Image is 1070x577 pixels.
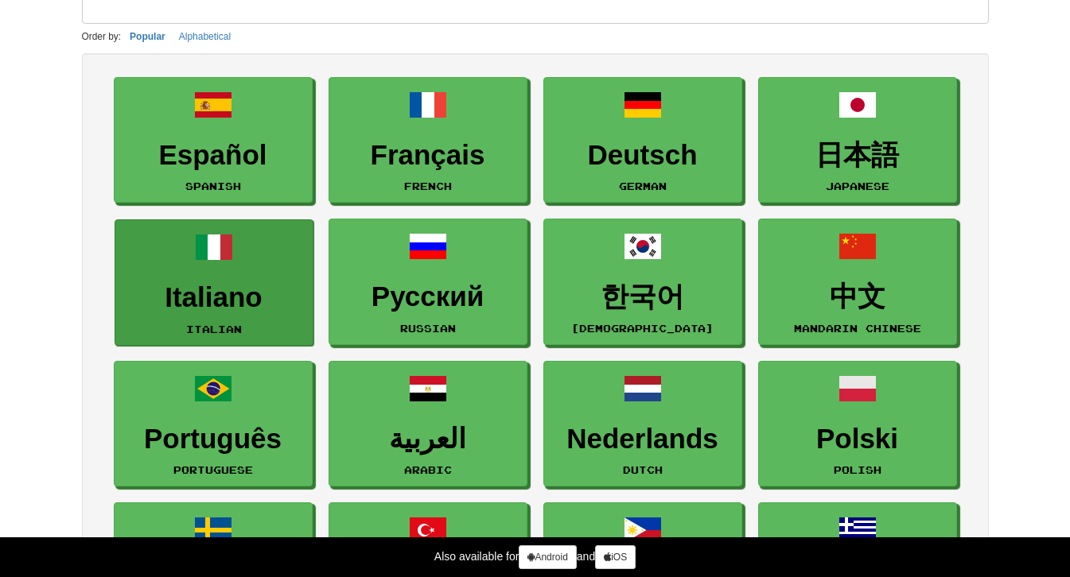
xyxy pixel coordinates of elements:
a: PolskiPolish [758,361,957,487]
a: Android [519,545,576,569]
small: Order by: [82,31,122,42]
h3: Français [337,140,519,171]
h3: Deutsch [552,140,733,171]
a: NederlandsDutch [543,361,742,487]
small: German [619,180,667,192]
h3: Italiano [123,282,305,313]
h3: Русский [337,281,519,312]
small: Mandarin Chinese [794,323,921,334]
small: Dutch [623,464,663,475]
a: EspañolSpanish [114,77,313,203]
small: Arabic [404,464,452,475]
small: Russian [400,323,456,334]
a: 中文Mandarin Chinese [758,219,957,345]
h3: Português [123,424,304,455]
button: Popular [125,28,170,45]
h3: Español [123,140,304,171]
small: [DEMOGRAPHIC_DATA] [571,323,714,334]
a: РусскийRussian [329,219,527,345]
small: Portuguese [173,464,253,475]
a: PortuguêsPortuguese [114,361,313,487]
small: Polish [834,464,881,475]
h3: 한국어 [552,281,733,312]
h3: Nederlands [552,424,733,455]
a: DeutschGerman [543,77,742,203]
a: 日本語Japanese [758,77,957,203]
h3: العربية [337,424,519,455]
small: Spanish [185,180,241,192]
a: iOS [595,545,636,569]
button: Alphabetical [174,28,235,45]
h3: Polski [767,424,948,455]
small: Italian [186,323,242,335]
h3: 中文 [767,281,948,312]
a: العربيةArabic [329,361,527,487]
small: Japanese [826,180,889,192]
small: French [404,180,452,192]
h3: 日本語 [767,140,948,171]
a: FrançaisFrench [329,77,527,203]
a: 한국어[DEMOGRAPHIC_DATA] [543,219,742,345]
a: ItalianoItalian [115,219,313,346]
